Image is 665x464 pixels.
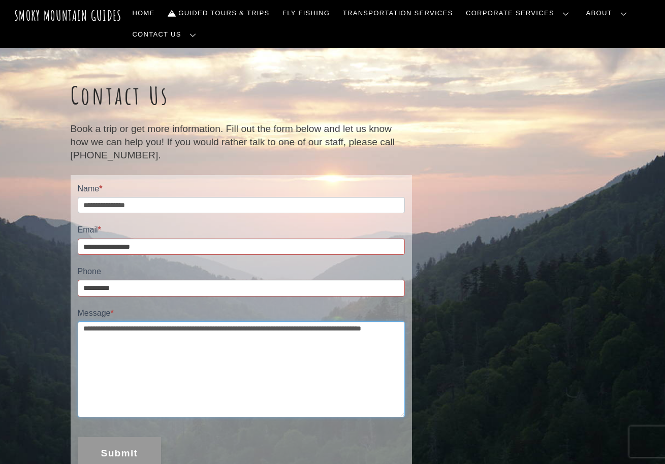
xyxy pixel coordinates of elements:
[78,223,405,238] label: Email
[78,265,405,280] label: Phone
[78,307,405,321] label: Message
[582,3,635,24] a: About
[278,3,334,24] a: Fly Fishing
[164,3,273,24] a: Guided Tours & Trips
[14,7,122,24] a: Smoky Mountain Guides
[71,122,412,162] p: Book a trip or get more information. Fill out the form below and let us know how we can help you!...
[78,182,405,197] label: Name
[339,3,457,24] a: Transportation Services
[462,3,577,24] a: Corporate Services
[129,3,159,24] a: Home
[129,24,204,45] a: Contact Us
[71,81,412,110] h1: Contact Us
